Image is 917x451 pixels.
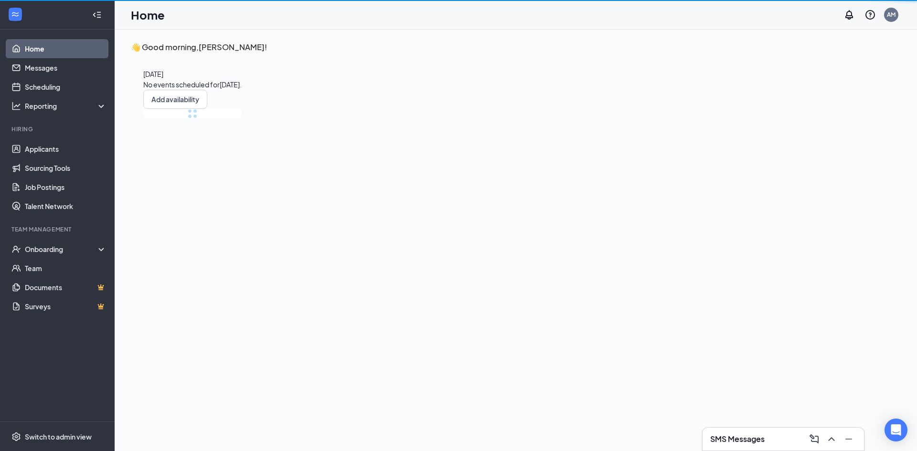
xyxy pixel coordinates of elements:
[807,431,822,447] button: ComposeMessage
[11,432,21,441] svg: Settings
[25,39,107,58] a: Home
[143,79,242,90] span: No events scheduled for [DATE] .
[11,10,20,19] svg: WorkstreamLogo
[25,77,107,96] a: Scheduling
[188,109,197,118] div: loading meetings...
[143,90,207,109] button: Add availability
[25,58,107,77] a: Messages
[826,433,837,445] svg: ChevronUp
[92,10,102,20] svg: Collapse
[710,434,765,444] h3: SMS Messages
[11,225,105,233] div: Team Management
[131,41,267,53] h3: 👋 Good morning, [PERSON_NAME] !
[131,7,165,23] h1: Home
[25,101,107,111] div: Reporting
[25,259,107,278] a: Team
[809,433,820,445] svg: ComposeMessage
[11,244,21,254] svg: UserCheck
[11,101,21,111] svg: Analysis
[25,178,107,197] a: Job Postings
[25,158,107,178] a: Sourcing Tools
[824,431,839,447] button: ChevronUp
[864,9,876,21] svg: QuestionInfo
[25,139,107,158] a: Applicants
[11,125,105,133] div: Hiring
[25,278,107,297] a: DocumentsCrown
[25,432,92,441] div: Switch to admin view
[25,244,98,254] div: Onboarding
[25,297,107,316] a: SurveysCrown
[885,419,907,441] div: Open Intercom Messenger
[841,431,856,447] button: Minimize
[143,69,242,79] span: [DATE]
[25,197,107,216] a: Talent Network
[843,433,854,445] svg: Minimize
[843,9,855,21] svg: Notifications
[887,10,896,19] div: AM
